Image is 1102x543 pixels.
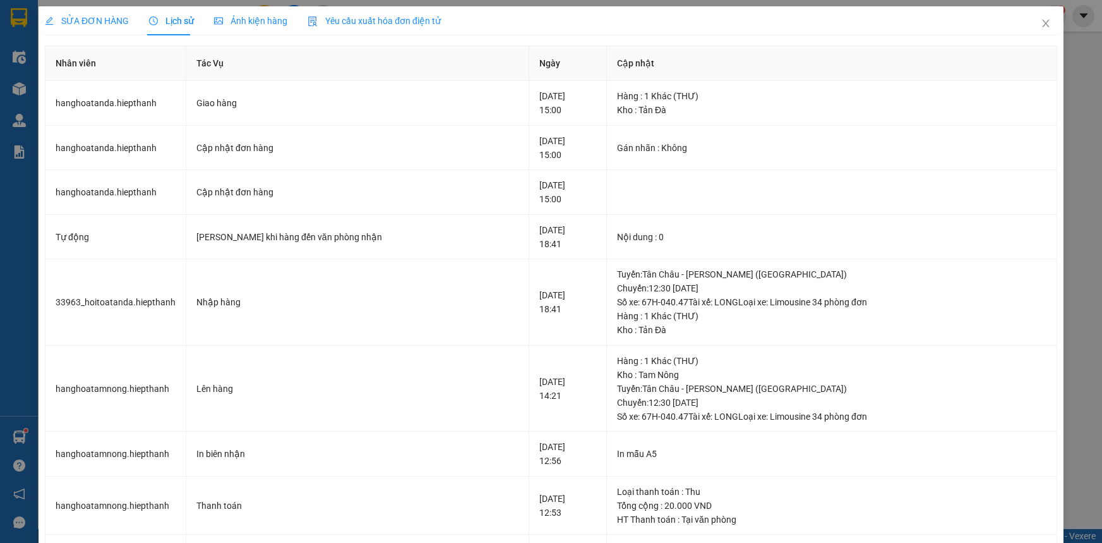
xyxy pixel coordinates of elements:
th: Tác Vụ [186,46,529,81]
div: Cập nhật đơn hàng [196,185,518,199]
div: [DATE] 14:21 [539,375,596,403]
div: Kho : Tam Nông [617,368,1046,382]
div: Hàng : 1 Khác (THƯ) [617,354,1046,368]
div: Lên hàng [196,382,518,396]
td: 33963_hoitoatanda.hiepthanh [45,259,186,346]
div: [DATE] 15:00 [539,134,596,162]
span: picture [214,16,223,25]
div: Nội dung : 0 [617,230,1046,244]
div: Tuyến : Tân Châu - [PERSON_NAME] ([GEOGRAPHIC_DATA]) Chuyến: 12:30 [DATE] Số xe: 67H-040.47 Tài x... [617,382,1046,424]
img: icon [308,16,318,27]
span: close [1041,18,1051,28]
div: Kho : Tản Đà [617,103,1046,117]
td: hanghoatanda.hiepthanh [45,170,186,215]
span: Lịch sử [149,16,194,26]
td: hanghoatamnong.hiepthanh [45,477,186,535]
div: HT Thanh toán : Tại văn phòng [617,513,1046,527]
div: Loại thanh toán : Thu [617,485,1046,499]
span: Yêu cầu xuất hóa đơn điện tử [308,16,441,26]
div: [PERSON_NAME] khi hàng đến văn phòng nhận [196,230,518,244]
div: Hàng : 1 Khác (THƯ) [617,309,1046,323]
div: Gán nhãn : Không [617,141,1046,155]
div: Tổng cộng : 20.000 VND [617,499,1046,513]
div: [DATE] 18:41 [539,223,596,251]
td: hanghoatanda.hiepthanh [45,126,186,171]
th: Nhân viên [45,46,186,81]
div: Hàng : 1 Khác (THƯ) [617,89,1046,103]
div: [DATE] 12:56 [539,440,596,468]
th: Cập nhật [607,46,1057,81]
div: Thanh toán [196,499,518,513]
span: clock-circle [149,16,158,25]
div: [DATE] 15:00 [539,89,596,117]
div: Kho : Tản Đà [617,323,1046,337]
span: SỬA ĐƠN HÀNG [45,16,129,26]
span: edit [45,16,54,25]
div: [DATE] 18:41 [539,288,596,316]
div: In biên nhận [196,447,518,461]
td: hanghoatanda.hiepthanh [45,81,186,126]
div: In mẫu A5 [617,447,1046,461]
span: Ảnh kiện hàng [214,16,287,26]
div: Nhập hàng [196,295,518,309]
th: Ngày [529,46,607,81]
div: [DATE] 15:00 [539,178,596,206]
div: Tuyến : Tân Châu - [PERSON_NAME] ([GEOGRAPHIC_DATA]) Chuyến: 12:30 [DATE] Số xe: 67H-040.47 Tài x... [617,267,1046,309]
td: Tự động [45,215,186,260]
div: Cập nhật đơn hàng [196,141,518,155]
div: [DATE] 12:53 [539,492,596,520]
td: hanghoatamnong.hiepthanh [45,432,186,477]
td: hanghoatamnong.hiepthanh [45,346,186,432]
div: Giao hàng [196,96,518,110]
button: Close [1028,6,1063,42]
